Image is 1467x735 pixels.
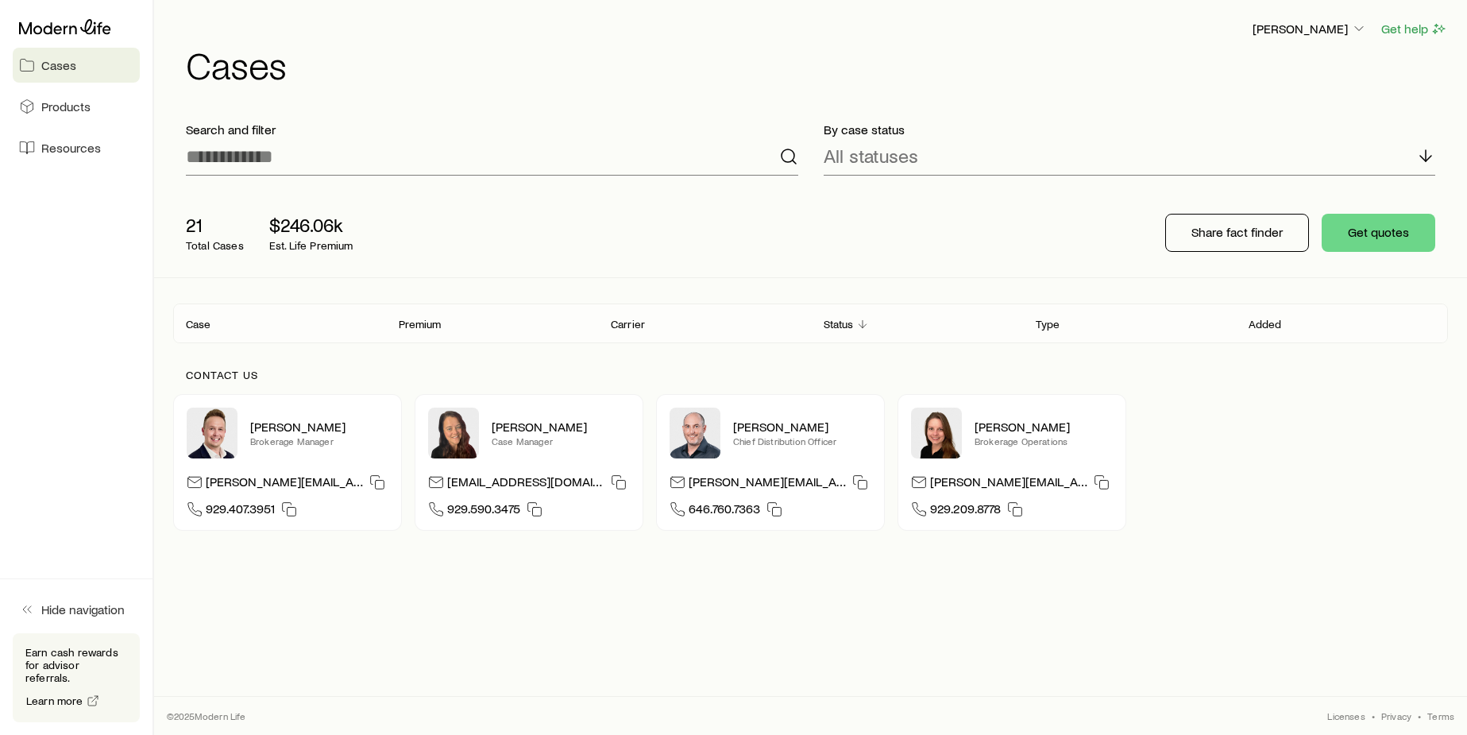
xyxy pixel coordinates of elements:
[733,435,871,447] p: Chief Distribution Officer
[1036,318,1060,331] p: Type
[173,304,1448,343] div: Client cases
[13,89,140,124] a: Products
[1322,214,1435,252] button: Get quotes
[1380,20,1448,38] button: Get help
[492,435,630,447] p: Case Manager
[824,145,918,167] p: All statuses
[13,592,140,627] button: Hide navigation
[26,695,83,706] span: Learn more
[975,435,1113,447] p: Brokerage Operations
[186,369,1435,381] p: Contact us
[186,318,211,331] p: Case
[1372,710,1375,722] span: •
[167,710,246,722] p: © 2025 Modern Life
[399,318,442,331] p: Premium
[824,122,1436,137] p: By case status
[824,318,854,331] p: Status
[1381,710,1411,722] a: Privacy
[187,408,237,458] img: Derek Wakefield
[41,140,101,156] span: Resources
[689,474,846,495] p: [PERSON_NAME][EMAIL_ADDRESS][DOMAIN_NAME]
[1249,318,1282,331] p: Added
[1418,710,1421,722] span: •
[930,501,1001,522] span: 929.209.8778
[250,419,388,435] p: [PERSON_NAME]
[206,474,363,495] p: [PERSON_NAME][EMAIL_ADDRESS][DOMAIN_NAME]
[41,99,91,114] span: Products
[41,602,125,617] span: Hide navigation
[269,214,353,236] p: $246.06k
[1252,20,1368,39] button: [PERSON_NAME]
[250,435,388,447] p: Brokerage Manager
[186,122,798,137] p: Search and filter
[975,419,1113,435] p: [PERSON_NAME]
[41,57,76,73] span: Cases
[930,474,1087,495] p: [PERSON_NAME][EMAIL_ADDRESS][DOMAIN_NAME]
[670,408,720,458] img: Dan Pierson
[733,419,871,435] p: [PERSON_NAME]
[25,646,127,684] p: Earn cash rewards for advisor referrals.
[13,130,140,165] a: Resources
[13,48,140,83] a: Cases
[186,239,244,252] p: Total Cases
[447,474,604,495] p: [EMAIL_ADDRESS][DOMAIN_NAME]
[689,501,760,522] span: 646.760.7363
[428,408,479,458] img: Abby McGuigan
[1427,710,1454,722] a: Terms
[611,318,645,331] p: Carrier
[186,45,1448,83] h1: Cases
[206,501,275,522] span: 929.407.3951
[1165,214,1309,252] button: Share fact finder
[492,419,630,435] p: [PERSON_NAME]
[13,633,140,722] div: Earn cash rewards for advisor referrals.Learn more
[447,501,520,522] span: 929.590.3475
[186,214,244,236] p: 21
[1327,710,1365,722] a: Licenses
[911,408,962,458] img: Ellen Wall
[1191,224,1283,240] p: Share fact finder
[1253,21,1367,37] p: [PERSON_NAME]
[269,239,353,252] p: Est. Life Premium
